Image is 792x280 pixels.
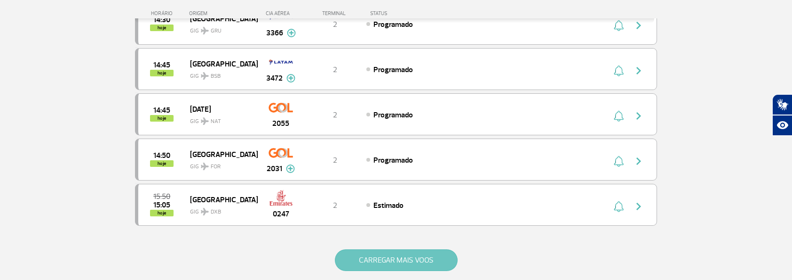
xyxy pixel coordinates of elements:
div: HORÁRIO [138,10,189,16]
span: hoje [150,25,174,31]
span: GIG [190,203,250,216]
img: destiny_airplane.svg [201,27,209,34]
img: mais-info-painel-voo.svg [286,165,295,173]
span: Programado [373,65,413,74]
span: NAT [211,117,221,126]
img: destiny_airplane.svg [201,117,209,125]
span: [GEOGRAPHIC_DATA] [190,58,250,70]
span: DXB [211,208,221,216]
span: [GEOGRAPHIC_DATA] [190,193,250,206]
img: mais-info-painel-voo.svg [286,74,295,82]
img: sino-painel-voo.svg [614,201,624,212]
span: 2 [333,20,337,29]
div: ORIGEM [189,10,258,16]
span: 2 [333,110,337,120]
span: 3472 [266,73,283,84]
span: [GEOGRAPHIC_DATA] [190,148,250,160]
span: 2055 [272,118,289,129]
span: 2 [333,65,337,74]
div: CIA AÉREA [257,10,304,16]
span: GIG [190,112,250,126]
span: hoje [150,115,174,122]
img: mais-info-painel-voo.svg [287,29,296,37]
img: destiny_airplane.svg [201,163,209,170]
span: 0247 [273,208,289,220]
span: 2025-08-25 15:05:00 [153,202,170,208]
img: seta-direita-painel-voo.svg [633,65,644,76]
span: GIG [190,22,250,35]
span: GIG [190,67,250,81]
img: seta-direita-painel-voo.svg [633,110,644,122]
span: Estimado [373,201,404,210]
img: sino-painel-voo.svg [614,65,624,76]
span: 2025-08-25 14:45:00 [153,62,170,68]
span: 2031 [267,163,282,174]
span: 2025-08-25 15:50:00 [153,193,170,200]
span: BSB [211,72,221,81]
span: hoje [150,210,174,216]
span: 2025-08-25 14:45:00 [153,107,170,114]
img: seta-direita-painel-voo.svg [633,201,644,212]
div: Plugin de acessibilidade da Hand Talk. [772,94,792,136]
button: Abrir tradutor de língua de sinais. [772,94,792,115]
span: FOR [211,163,221,171]
span: Programado [373,20,413,29]
span: 2 [333,201,337,210]
span: [DATE] [190,103,250,115]
img: seta-direita-painel-voo.svg [633,20,644,31]
img: sino-painel-voo.svg [614,110,624,122]
span: GIG [190,157,250,171]
div: STATUS [365,10,442,16]
button: CARREGAR MAIS VOOS [335,249,458,271]
span: GRU [211,27,222,35]
span: Programado [373,156,413,165]
span: 2025-08-25 14:50:00 [153,152,170,159]
img: seta-direita-painel-voo.svg [633,156,644,167]
span: 2 [333,156,337,165]
span: 3366 [266,27,283,39]
span: 2025-08-25 14:30:00 [153,16,170,23]
span: hoje [150,70,174,76]
img: destiny_airplane.svg [201,208,209,215]
span: hoje [150,160,174,167]
div: TERMINAL [304,10,365,16]
img: sino-painel-voo.svg [614,20,624,31]
span: Programado [373,110,413,120]
button: Abrir recursos assistivos. [772,115,792,136]
img: sino-painel-voo.svg [614,156,624,167]
img: destiny_airplane.svg [201,72,209,80]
